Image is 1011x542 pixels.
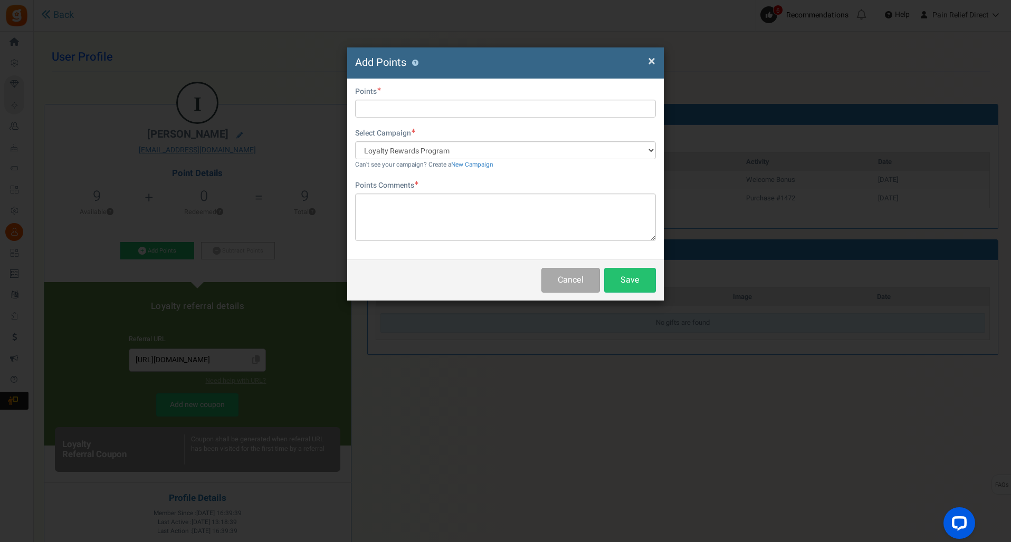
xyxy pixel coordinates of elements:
span: × [648,51,655,71]
button: ? [412,60,418,66]
label: Select Campaign [355,128,415,139]
small: Can't see your campaign? Create a [355,160,493,169]
button: Save [604,268,656,293]
button: Cancel [541,268,600,293]
label: Points [355,86,381,97]
label: Points Comments [355,180,418,191]
a: New Campaign [451,160,493,169]
span: Add Points [355,55,406,70]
